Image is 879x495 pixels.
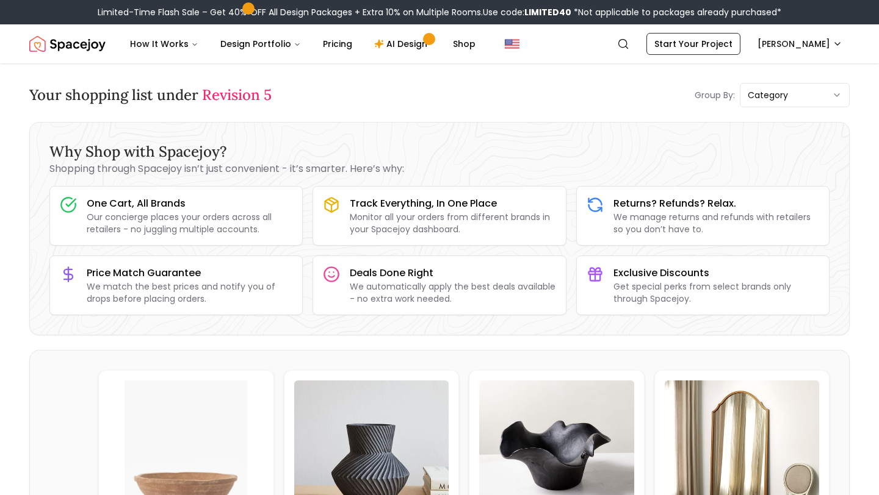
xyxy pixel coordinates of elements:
a: AI Design [364,32,441,56]
button: Design Portfolio [211,32,311,56]
a: Spacejoy [29,32,106,56]
span: *Not applicable to packages already purchased* [571,6,781,18]
nav: Global [29,24,850,63]
h3: Returns? Refunds? Relax. [613,196,819,211]
img: United States [505,37,519,51]
a: Start Your Project [646,33,740,55]
span: Revision 5 [202,85,272,104]
p: Monitor all your orders from different brands in your Spacejoy dashboard. [350,211,555,235]
a: Pricing [313,32,362,56]
div: Limited-Time Flash Sale – Get 40% OFF All Design Packages + Extra 10% on Multiple Rooms. [98,6,781,18]
h3: Why Shop with Spacejoy? [49,142,830,162]
h3: Track Everything, In One Place [350,196,555,211]
h3: Exclusive Discounts [613,266,819,280]
h3: Deals Done Right [350,266,555,280]
h3: Your shopping list under [29,85,272,105]
img: Spacejoy Logo [29,32,106,56]
nav: Main [120,32,485,56]
h3: One Cart, All Brands [87,196,292,211]
p: Group By: [695,89,735,101]
h3: Price Match Guarantee [87,266,292,280]
p: Get special perks from select brands only through Spacejoy. [613,280,819,305]
p: We manage returns and refunds with retailers so you don’t have to. [613,211,819,235]
span: Use code: [483,6,571,18]
p: Our concierge places your orders across all retailers - no juggling multiple accounts. [87,211,292,235]
p: Shopping through Spacejoy isn’t just convenient - it’s smarter. Here’s why: [49,162,830,176]
button: [PERSON_NAME] [750,33,850,55]
a: Shop [443,32,485,56]
button: How It Works [120,32,208,56]
b: LIMITED40 [524,6,571,18]
p: We automatically apply the best deals available - no extra work needed. [350,280,555,305]
p: We match the best prices and notify you of drops before placing orders. [87,280,292,305]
